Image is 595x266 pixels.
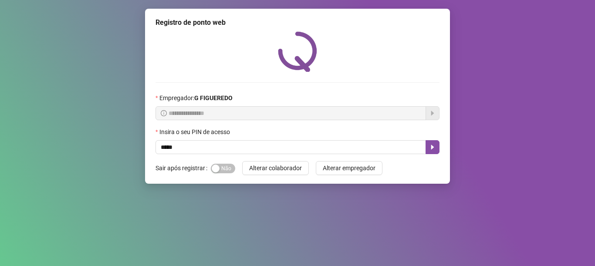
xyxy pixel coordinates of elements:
strong: G FIGUEREDO [194,94,233,101]
div: Registro de ponto web [156,17,439,28]
button: Alterar empregador [316,161,382,175]
img: QRPoint [278,31,317,72]
span: Empregador : [159,93,233,103]
span: info-circle [161,110,167,116]
span: Alterar colaborador [249,163,302,173]
label: Sair após registrar [156,161,211,175]
span: Alterar empregador [323,163,375,173]
button: Alterar colaborador [242,161,309,175]
label: Insira o seu PIN de acesso [156,127,236,137]
span: caret-right [429,144,436,151]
